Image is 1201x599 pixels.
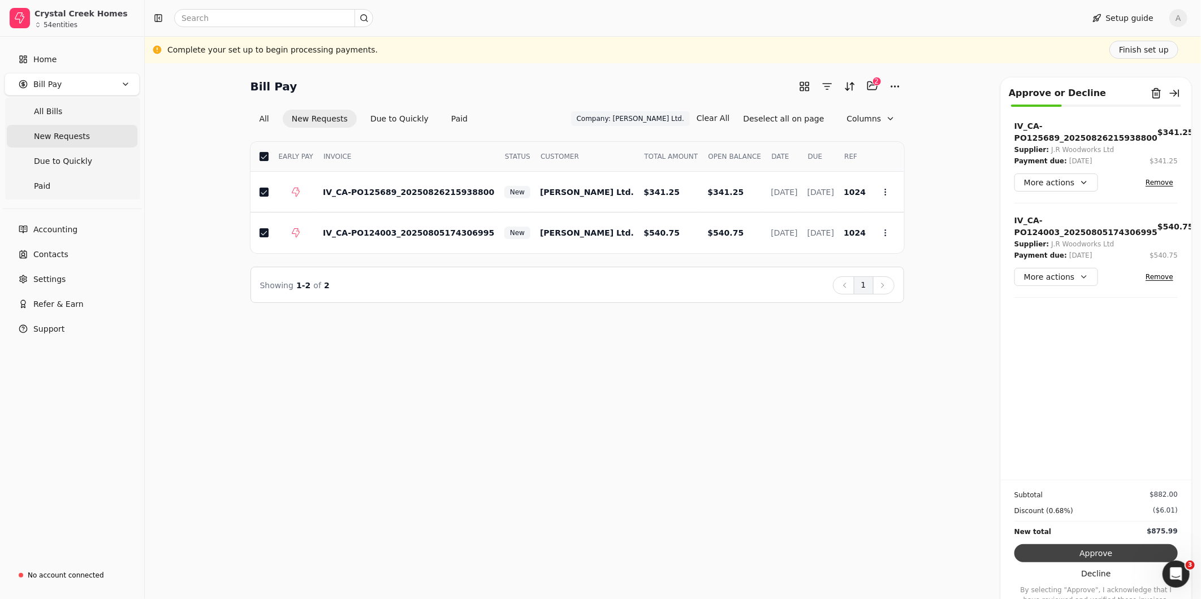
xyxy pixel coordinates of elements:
span: [DATE] [771,228,797,237]
div: No account connected [28,570,104,580]
span: $341.25 [643,188,680,197]
button: Paid [442,110,477,128]
span: $341.25 [708,188,744,197]
button: Remove [1141,270,1178,284]
button: Clear All [697,109,729,127]
div: Payment due: [1014,250,1067,261]
span: Refer & Earn [33,298,84,310]
a: All Bills [7,100,137,123]
button: Setup guide [1083,9,1163,27]
div: $540.75 [1157,221,1194,233]
div: Supplier: [1014,144,1049,155]
div: Payment due: [1014,155,1067,167]
span: CUSTOMER [541,151,579,162]
button: More [886,77,904,96]
span: [DATE] [771,188,797,197]
span: TOTAL AMOUNT [644,151,698,162]
button: A [1169,9,1187,27]
button: Approve [1014,544,1178,562]
button: Decline [1014,565,1178,583]
span: [PERSON_NAME] Ltd. [540,188,634,197]
span: Company: [PERSON_NAME] Ltd. [577,114,684,124]
a: No account connected [5,565,140,585]
button: Support [5,318,140,340]
div: [DATE] [1069,250,1092,261]
span: INVOICE [323,151,351,162]
span: Accounting [33,224,77,236]
span: EARLY PAY [279,151,313,162]
button: Due to Quickly [361,110,438,128]
button: Deselect all on page [734,110,833,128]
button: Finish set up [1109,41,1178,59]
span: [DATE] [807,228,834,237]
button: Remove [1141,176,1178,189]
span: [PERSON_NAME] Ltd. [540,228,634,237]
span: Due to Quickly [34,155,92,167]
input: Search [174,9,373,27]
div: $341.25 [1150,156,1178,166]
div: J.R Woodworks Ltd [1051,144,1114,155]
div: J.R Woodworks Ltd [1051,238,1114,250]
a: Settings [5,268,140,290]
iframe: Intercom live chat [1163,561,1190,588]
div: $341.25 [1157,127,1194,138]
a: Home [5,48,140,71]
span: Home [33,54,57,66]
span: [DATE] [807,188,834,197]
div: $540.75 [1150,250,1178,261]
div: $875.99 [1147,526,1178,536]
div: Crystal Creek Homes [34,8,135,19]
span: New [510,187,525,197]
div: $882.00 [1150,489,1178,500]
span: STATUS [505,151,530,162]
button: New Requests [283,110,357,128]
div: Invoice filter options [250,110,477,128]
a: Paid [7,175,137,197]
a: Due to Quickly [7,150,137,172]
span: Support [33,323,64,335]
span: Settings [33,274,66,285]
a: Contacts [5,243,140,266]
h2: Bill Pay [250,77,297,96]
span: IV_CA-PO124003_20250805174306995 [323,228,494,237]
button: Column visibility settings [838,110,904,128]
span: $540.75 [643,228,680,237]
span: Bill Pay [33,79,62,90]
a: New Requests [7,125,137,147]
div: Subtotal [1014,489,1043,501]
span: 1 - 2 [296,281,310,290]
span: DATE [771,151,789,162]
div: IV_CA-PO125689_20250826215938800 [1014,120,1157,144]
button: $341.25 [1157,120,1194,144]
button: More actions [1014,173,1098,192]
div: IV_CA-PO124003_20250805174306995 [1014,215,1157,238]
span: IV_CA-PO125689_20250826215938800 [323,188,494,197]
span: 1024 [844,228,866,237]
button: Sort [841,77,859,96]
span: Paid [34,180,50,192]
button: All [250,110,278,128]
div: Supplier: [1014,238,1049,250]
button: More actions [1014,268,1098,286]
span: Contacts [33,249,68,261]
button: Refer & Earn [5,293,140,315]
span: All Bills [34,106,62,118]
span: 3 [1186,561,1195,570]
button: Company: [PERSON_NAME] Ltd. [571,111,690,126]
div: New total [1014,526,1051,537]
span: REF [844,151,857,162]
span: DUE [808,151,823,162]
div: Discount (0.68%) [1014,505,1073,516]
span: New Requests [34,131,90,142]
button: Batch (2) [863,77,882,95]
div: Complete your set up to begin processing payments. [167,44,378,56]
div: ($6.01) [1153,505,1178,515]
button: 1 [854,276,874,294]
span: $540.75 [708,228,744,237]
div: [DATE] [1069,155,1092,167]
span: 2 [324,281,330,290]
span: 1024 [844,188,866,197]
button: Bill Pay [5,73,140,96]
span: New [510,228,525,238]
